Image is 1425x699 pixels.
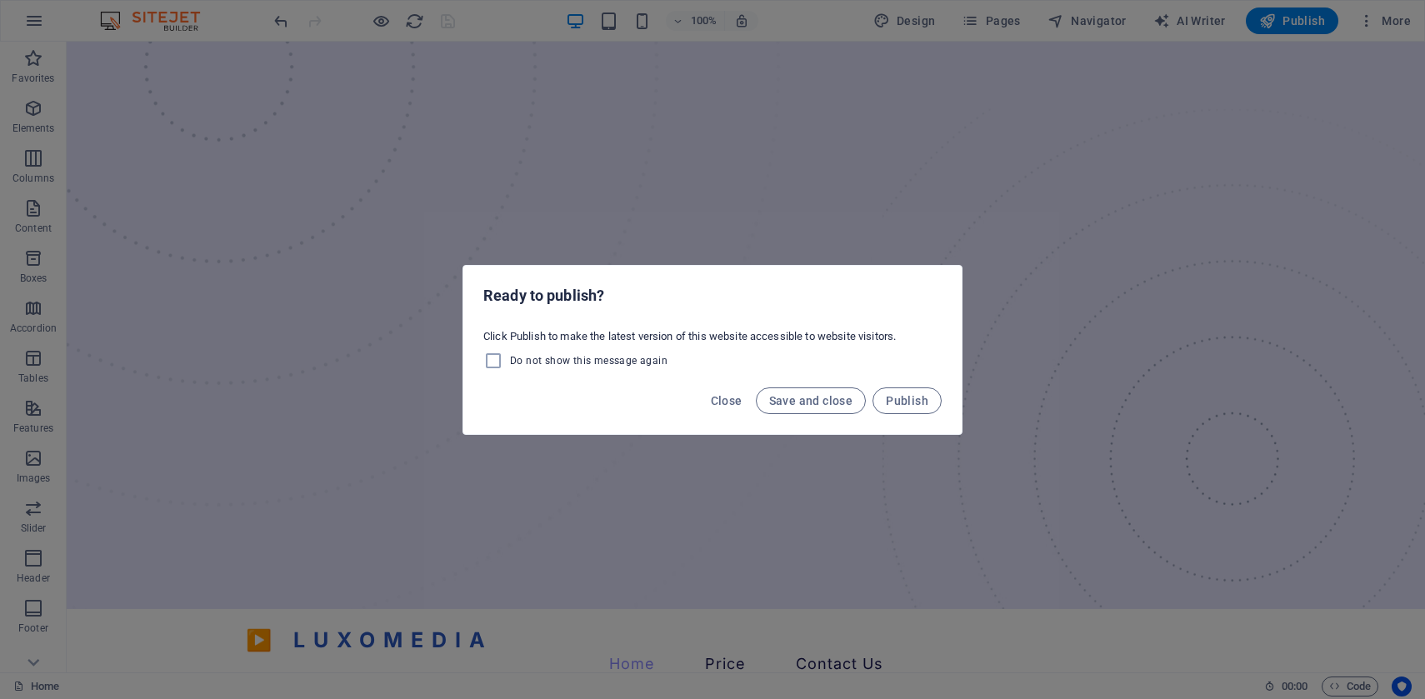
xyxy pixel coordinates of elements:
button: Save and close [756,387,867,414]
span: Save and close [769,394,853,407]
span: Publish [886,394,928,407]
h2: Ready to publish? [483,286,942,306]
span: Do not show this message again [510,354,667,367]
div: Click Publish to make the latest version of this website accessible to website visitors. [463,322,962,377]
span: Close [711,394,742,407]
button: Close [704,387,749,414]
button: Publish [872,387,942,414]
